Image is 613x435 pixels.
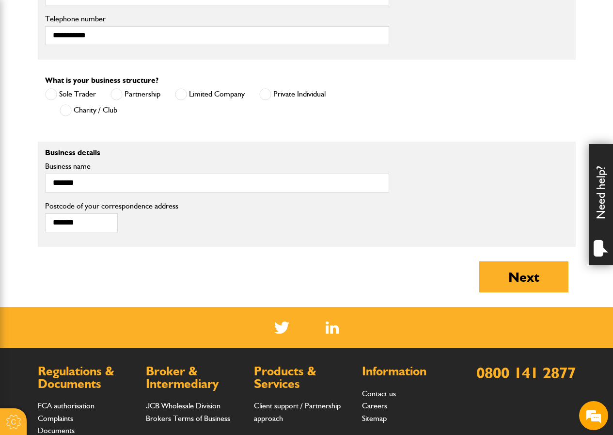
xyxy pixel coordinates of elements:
[362,389,396,398] a: Contact us
[132,299,176,312] em: Start Chat
[13,176,177,290] textarea: Type your message and hit 'Enter'
[326,322,339,334] img: Linked In
[254,401,341,423] a: Client support / Partnership approach
[45,77,158,84] label: What is your business structure?
[159,5,182,28] div: Minimize live chat window
[254,365,352,390] h2: Products & Services
[362,414,387,423] a: Sitemap
[589,144,613,265] div: Need help?
[50,54,163,67] div: Chat with us now
[45,149,389,157] p: Business details
[259,88,326,100] label: Private Individual
[13,90,177,111] input: Enter your last name
[362,365,460,378] h2: Information
[479,261,568,292] button: Next
[38,426,75,435] a: Documents
[146,365,244,390] h2: Broker & Intermediary
[326,322,339,334] a: LinkedIn
[38,365,136,390] h2: Regulations & Documents
[110,88,160,100] label: Partnership
[146,414,230,423] a: Brokers Terms of Business
[13,147,177,168] input: Enter your phone number
[274,322,289,334] img: Twitter
[362,401,387,410] a: Careers
[45,202,389,210] label: Postcode of your correspondence address
[146,401,220,410] a: JCB Wholesale Division
[38,414,73,423] a: Complaints
[38,401,94,410] a: FCA authorisation
[476,363,576,382] a: 0800 141 2877
[16,54,41,67] img: d_20077148190_company_1631870298795_20077148190
[60,104,117,116] label: Charity / Club
[45,162,389,170] label: Business name
[175,88,245,100] label: Limited Company
[13,118,177,140] input: Enter your email address
[45,15,389,23] label: Telephone number
[45,88,96,100] label: Sole Trader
